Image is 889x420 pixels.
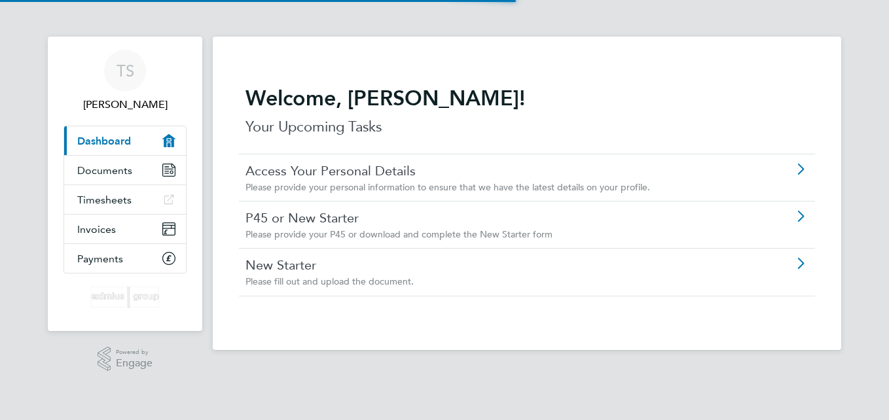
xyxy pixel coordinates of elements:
a: Go to home page [63,287,187,307]
span: Documents [77,164,132,177]
a: Access Your Personal Details [245,162,735,179]
span: Payments [77,253,123,265]
span: Tina Sharkey [63,97,187,113]
a: P45 or New Starter [245,209,735,226]
span: Please provide your personal information to ensure that we have the latest details on your profile. [245,181,650,193]
a: Documents [64,156,186,184]
a: Powered byEngage [98,347,153,372]
span: Invoices [77,223,116,236]
a: Timesheets [64,185,186,214]
span: Please fill out and upload the document. [245,275,414,287]
span: Powered by [116,347,153,358]
span: Please provide your P45 or download and complete the New Starter form [245,228,553,240]
a: Payments [64,244,186,273]
span: Engage [116,358,153,369]
span: TS [117,62,134,79]
a: TS[PERSON_NAME] [63,50,187,113]
span: Dashboard [77,135,131,147]
img: eximius-logo-retina.png [91,287,159,307]
nav: Main navigation [48,37,202,331]
span: Timesheets [77,194,132,206]
a: Dashboard [64,126,186,155]
h2: Welcome, [PERSON_NAME]! [245,85,808,111]
a: Invoices [64,215,186,243]
p: Your Upcoming Tasks [245,116,808,137]
a: New Starter [245,256,735,273]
